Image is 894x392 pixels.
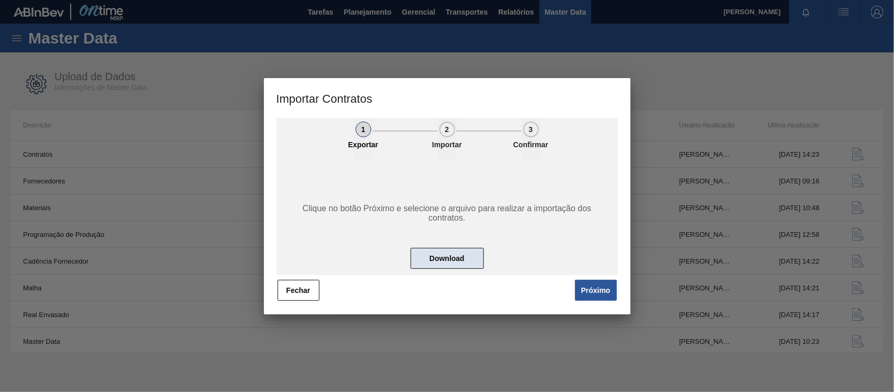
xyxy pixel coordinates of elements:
span: Clique no botão Próximo e selecione o arquivo para realizar a importação dos contratos. [288,204,605,223]
button: 2Importar [438,118,457,160]
div: 1 [356,122,371,137]
button: 3Confirmar [522,118,540,160]
h3: Importar Contratos [264,78,631,118]
button: 1Exportar [354,118,373,160]
button: Fechar [278,280,319,301]
p: Importar [421,140,473,149]
div: 2 [439,122,455,137]
button: Download [411,248,484,269]
button: Próximo [575,280,617,301]
p: Confirmar [505,140,557,149]
p: Exportar [337,140,390,149]
div: 3 [523,122,539,137]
